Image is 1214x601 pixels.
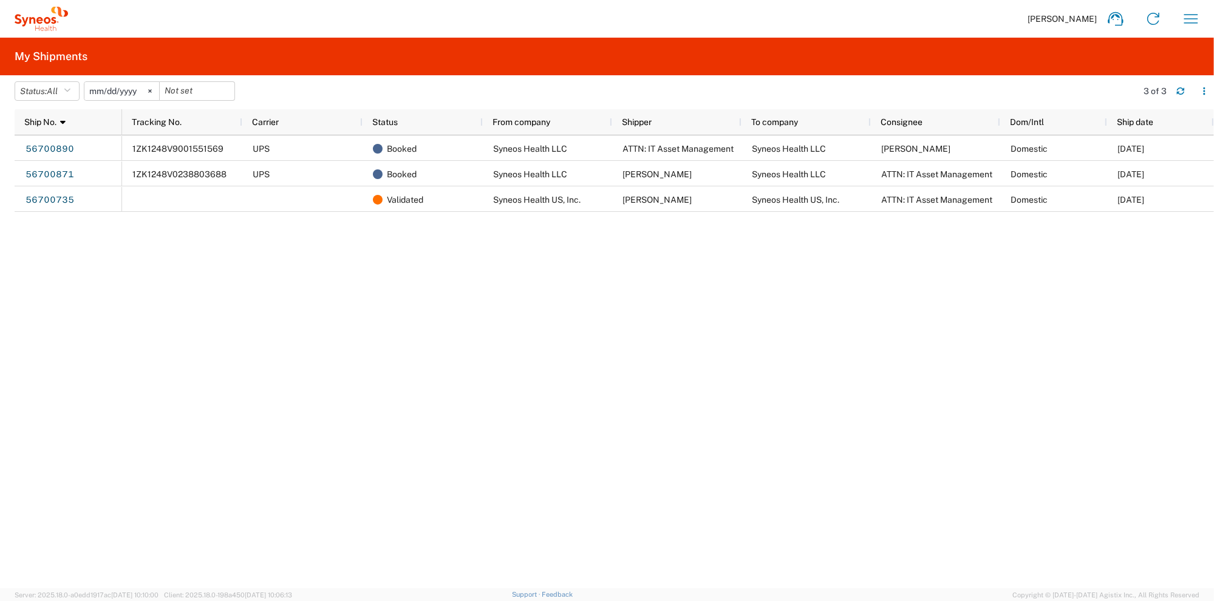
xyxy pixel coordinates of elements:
[622,195,692,205] span: Liz Kurland
[1144,86,1167,97] div: 3 of 3
[253,144,270,154] span: UPS
[622,144,734,154] span: ATTN: IT Asset Management
[25,191,75,210] a: 56700735
[1010,117,1044,127] span: Dom/Intl
[111,591,159,599] span: [DATE] 10:10:00
[1028,13,1097,24] span: [PERSON_NAME]
[881,117,922,127] span: Consignee
[25,140,75,159] a: 56700890
[1011,169,1048,179] span: Domestic
[245,591,292,599] span: [DATE] 10:06:13
[1117,195,1144,205] span: 09/06/2025
[542,591,573,598] a: Feedback
[752,169,826,179] span: Syneos Health LLC
[493,144,567,154] span: Syneos Health LLC
[132,144,223,154] span: 1ZK1248V9001551569
[751,117,798,127] span: To company
[512,591,542,598] a: Support
[752,144,826,154] span: Syneos Health LLC
[493,195,581,205] span: Syneos Health US, Inc.
[1117,169,1144,179] span: 09/05/2025
[372,117,398,127] span: Status
[622,117,652,127] span: Shipper
[84,82,159,100] input: Not set
[1117,117,1153,127] span: Ship date
[47,86,58,96] span: All
[132,117,182,127] span: Tracking No.
[881,169,992,179] span: ATTN: IT Asset Management
[1117,144,1144,154] span: 09/05/2025
[160,82,234,100] input: Not set
[252,117,279,127] span: Carrier
[622,169,692,179] span: Liz Kurland
[1011,144,1048,154] span: Domestic
[25,165,75,185] a: 56700871
[752,195,839,205] span: Syneos Health US, Inc.
[881,195,992,205] span: ATTN: IT Asset Management
[164,591,292,599] span: Client: 2025.18.0-198a450
[387,136,417,161] span: Booked
[1011,195,1048,205] span: Domestic
[493,169,567,179] span: Syneos Health LLC
[253,169,270,179] span: UPS
[387,161,417,187] span: Booked
[881,144,950,154] span: Liz Kurland
[15,591,159,599] span: Server: 2025.18.0-a0edd1917ac
[15,81,80,101] button: Status:All
[1012,589,1199,600] span: Copyright © [DATE]-[DATE] Agistix Inc., All Rights Reserved
[493,117,550,127] span: From company
[387,187,423,212] span: Validated
[24,117,56,127] span: Ship No.
[15,49,87,64] h2: My Shipments
[132,169,227,179] span: 1ZK1248V0238803688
